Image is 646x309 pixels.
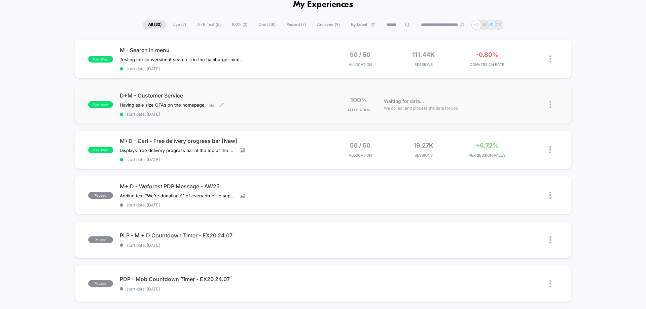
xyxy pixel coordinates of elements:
span: published [88,147,113,153]
span: Sessions [394,62,454,67]
span: D+M - Customer Service [120,92,323,99]
span: Sessions [394,153,454,158]
img: close [549,55,551,63]
span: start date: [DATE] [120,286,323,292]
span: M+ D - Weforest PDP Message - AW25 [120,183,323,190]
p: JS [489,22,494,27]
span: Testing the conversion if search is in the hamburger menu vs not [120,57,245,62]
span: paused [88,192,113,199]
span: 100% ( 2 ) [227,20,252,29]
span: paused [88,280,113,287]
img: close [549,280,551,287]
span: A/B Test ( 5 ) [192,20,226,29]
span: Allocation [349,62,372,67]
span: Having sale size CTAs on the homepage [120,102,205,108]
span: Displays free delivery progress bar at the top of the cart and hides the message "Free delivery o... [120,148,235,153]
span: paused [88,236,113,243]
span: Waiting for data... [384,98,424,105]
span: Allocation [347,108,370,112]
span: Paused ( 7 ) [282,20,311,29]
span: M - Search in menu [120,47,323,53]
span: PDP - Mob Countdown Timer - EX20 24.07 [120,276,323,282]
span: start date: [DATE] [120,66,323,71]
p: JW [480,22,487,27]
img: close [549,146,551,153]
span: -0.80% [476,51,498,58]
span: published [88,56,113,63]
p: CS [496,22,501,27]
span: start date: [DATE] [120,243,323,248]
div: + 2 [471,20,481,30]
span: Draft ( 18 ) [253,20,281,29]
span: start date: [DATE] [120,112,323,117]
span: Archived ( 9 ) [312,20,345,29]
span: Live ( 7 ) [168,20,191,29]
span: 111.44k [412,51,435,58]
span: 50 / 50 [350,142,370,149]
span: PLP - M + D Countdown Timer - EX20 24.07 [120,232,323,239]
span: start date: [DATE] [120,157,323,162]
span: 50 / 50 [350,51,370,58]
img: close [549,101,551,108]
span: M+D - Cart - Free delivery progress bar [New] [120,138,323,144]
span: published [88,101,113,108]
span: start date: [DATE] [120,202,323,207]
span: +6.72% [476,142,499,149]
span: 19.27k [414,142,433,149]
span: PER SESSION VALUE [457,153,517,158]
span: CONVERSION RATE [457,62,517,67]
span: Allocation [349,153,372,158]
img: end [460,23,464,27]
img: close [549,236,551,243]
span: All ( 32 ) [143,20,167,29]
span: 100% [350,96,367,104]
span: By Label [351,22,367,27]
img: close [549,192,551,199]
span: Adding text "We’re donating £1 of every order to support WeForest. Find out more﻿" [120,193,235,198]
span: We collect and process the data for you [384,105,458,111]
